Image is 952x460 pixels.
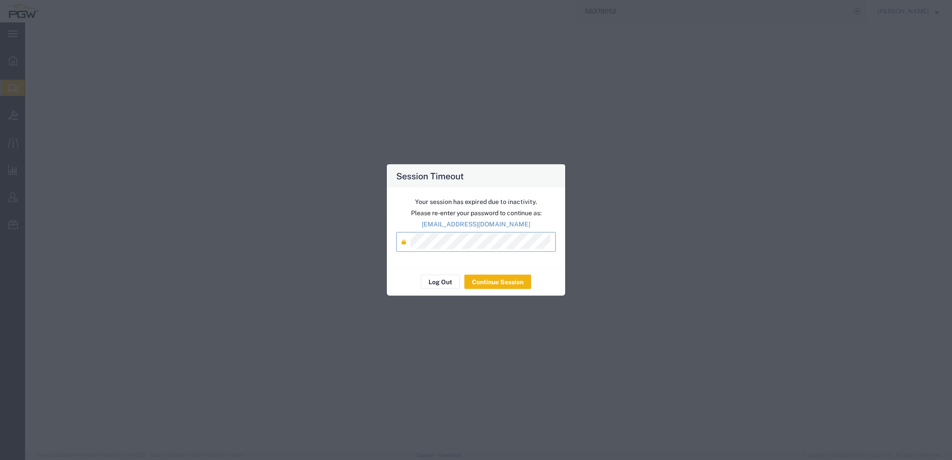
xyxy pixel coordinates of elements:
button: Log Out [421,275,460,289]
p: Your session has expired due to inactivity. [396,197,556,207]
p: Please re-enter your password to continue as: [396,208,556,218]
button: Continue Session [464,275,531,289]
p: [EMAIL_ADDRESS][DOMAIN_NAME] [396,220,556,229]
h4: Session Timeout [396,169,464,182]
